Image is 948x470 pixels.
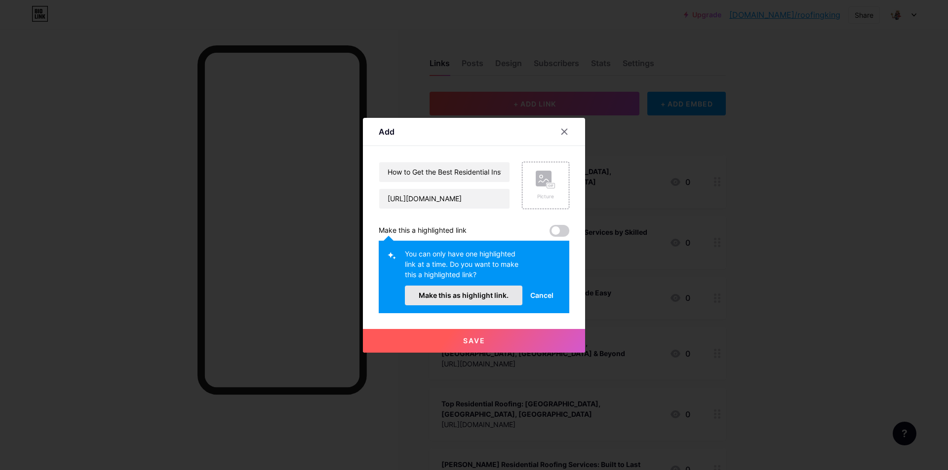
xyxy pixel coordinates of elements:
[379,189,510,209] input: URL
[530,290,553,300] span: Cancel
[379,126,395,138] div: Add
[463,336,485,345] span: Save
[405,249,522,286] div: You can only have one highlighted link at a time. Do you want to make this a highlighted link?
[363,329,585,353] button: Save
[419,291,509,299] span: Make this as highlight link.
[405,286,522,305] button: Make this as highlight link.
[522,286,561,305] button: Cancel
[379,225,467,237] div: Make this a highlighted link
[379,162,510,182] input: Title
[536,193,555,200] div: Picture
